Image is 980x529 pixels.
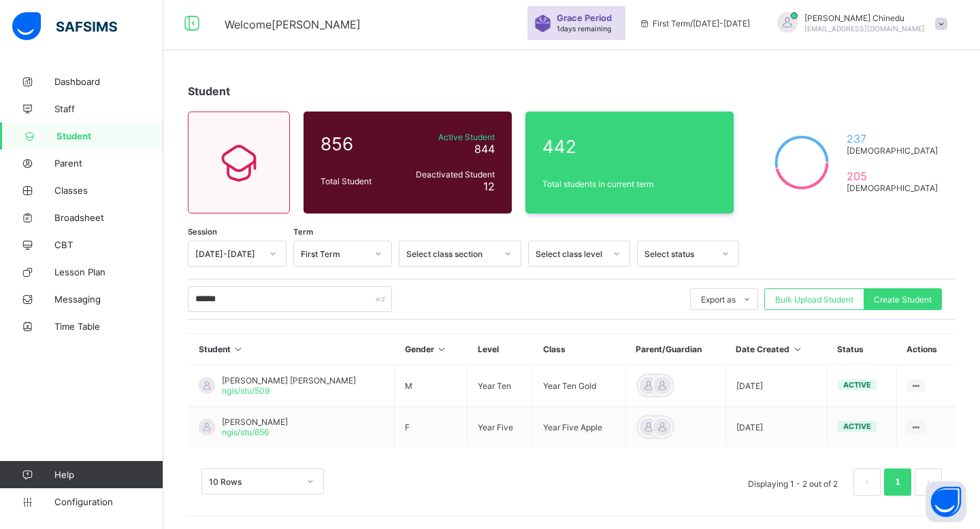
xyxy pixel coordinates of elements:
span: Classes [54,185,163,196]
span: [DEMOGRAPHIC_DATA] [847,183,938,193]
span: Broadsheet [54,212,163,223]
div: Select class level [536,249,605,259]
span: Export as [701,294,736,305]
span: Time Table [54,321,163,332]
span: Total students in current term [542,179,717,189]
span: Dashboard [54,76,163,87]
button: Open asap [926,481,966,522]
span: 442 [542,136,717,157]
span: 237 [847,132,938,146]
td: [DATE] [725,407,827,448]
td: Year Ten [468,365,533,407]
span: ngis/stu/656 [222,427,269,437]
i: Sort in Ascending Order [791,344,803,354]
span: Messaging [54,294,163,305]
span: [PERSON_NAME] [222,417,288,427]
span: Welcome [PERSON_NAME] [225,18,361,31]
li: 下一页 [915,468,942,496]
span: Configuration [54,496,163,507]
div: Select class section [406,249,496,259]
div: [DATE]-[DATE] [195,249,261,259]
span: Student [56,131,163,141]
img: sticker-purple.71386a28dfed39d6af7621340158ba97.svg [534,15,551,32]
span: Help [54,469,163,480]
span: 844 [474,142,495,156]
span: 856 [321,133,397,154]
td: Year Five Apple [533,407,626,448]
li: 1 [884,468,911,496]
span: Parent [54,158,163,169]
th: Date Created [725,334,827,365]
th: Status [827,334,896,365]
li: Displaying 1 - 2 out of 2 [738,468,848,496]
button: next page [915,468,942,496]
td: Year Five [468,407,533,448]
span: 205 [847,169,938,183]
span: active [843,422,871,431]
span: session/term information [639,18,750,29]
span: Staff [54,103,163,114]
div: Select status [644,249,714,259]
span: Bulk Upload Student [775,294,853,305]
div: 10 Rows [209,477,299,487]
span: Lesson Plan [54,267,163,277]
th: Parent/Guardian [625,334,725,365]
th: Level [468,334,533,365]
button: prev page [853,468,881,496]
div: Total Student [317,173,400,190]
span: 1 days remaining [557,24,611,33]
img: safsims [12,12,117,41]
li: 上一页 [853,468,881,496]
span: 12 [483,180,495,193]
th: Class [533,334,626,365]
span: [PERSON_NAME] [PERSON_NAME] [222,375,356,386]
td: Year Ten Gold [533,365,626,407]
div: First Term [301,249,367,259]
i: Sort in Ascending Order [233,344,244,354]
span: active [843,380,871,390]
span: [EMAIL_ADDRESS][DOMAIN_NAME] [804,24,925,33]
span: [PERSON_NAME] Chinedu [804,13,925,23]
span: Term [293,227,313,237]
th: Student [189,334,395,365]
span: Create Student [874,294,932,305]
span: ngis/stu/509 [222,386,269,396]
span: Deactivated Student [404,169,495,180]
i: Sort in Ascending Order [436,344,448,354]
span: Active Student [404,132,495,142]
span: CBT [54,239,163,250]
th: Gender [395,334,468,365]
td: F [395,407,468,448]
td: [DATE] [725,365,827,407]
span: Session [188,227,217,237]
span: Grace Period [557,13,612,23]
span: Student [188,84,230,98]
span: [DEMOGRAPHIC_DATA] [847,146,938,156]
th: Actions [896,334,955,365]
a: 1 [891,473,904,491]
td: M [395,365,468,407]
div: JeremiahChinedu [764,12,954,35]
